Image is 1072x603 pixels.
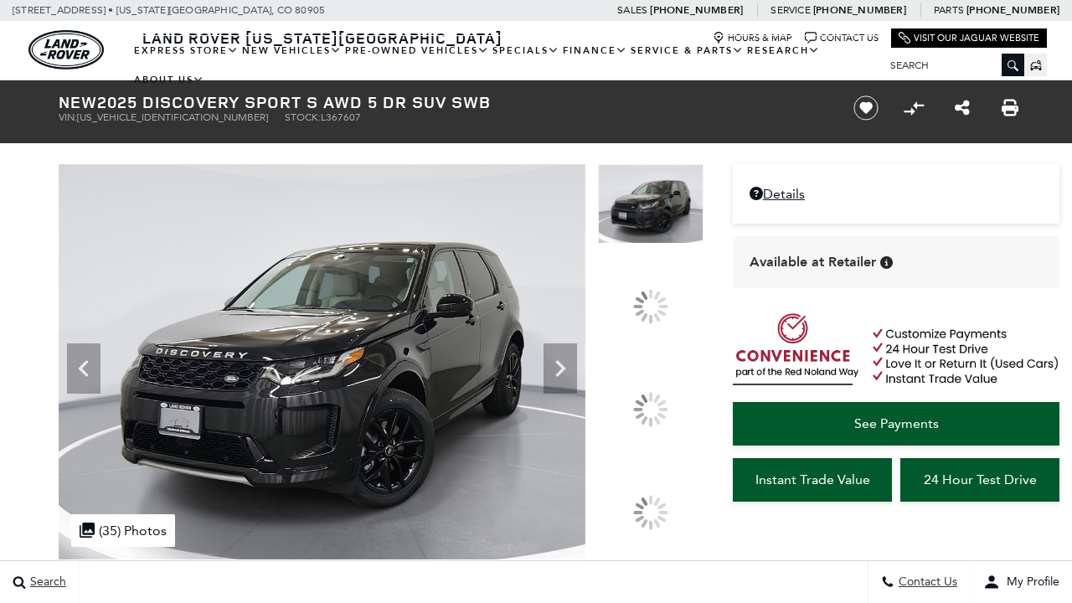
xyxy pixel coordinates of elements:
[132,36,240,65] a: EXPRESS STORE
[770,4,810,16] span: Service
[285,111,321,123] span: Stock:
[854,415,939,431] span: See Payments
[13,4,325,16] a: [STREET_ADDRESS] • [US_STATE][GEOGRAPHIC_DATA], CO 80905
[321,111,361,123] span: L367607
[955,98,970,118] a: Share this New 2025 Discovery Sport S AWD 5 dr SUV SWB
[59,111,77,123] span: VIN:
[900,458,1059,502] a: 24 Hour Test Drive
[132,65,206,95] a: About Us
[240,36,343,65] a: New Vehicles
[805,32,879,44] a: Contact Us
[28,30,104,70] img: Land Rover
[598,164,703,244] img: New 2025 Santorini Black Land Rover S image 1
[934,4,964,16] span: Parts
[878,55,1024,75] input: Search
[750,186,1043,202] a: Details
[71,514,175,547] div: (35) Photos
[745,36,822,65] a: Research
[880,256,893,269] div: Vehicle is in stock and ready for immediate delivery. Due to demand, availability is subject to c...
[1000,575,1059,590] span: My Profile
[894,575,957,590] span: Contact Us
[750,253,876,271] span: Available at Retailer
[899,32,1039,44] a: Visit Our Jaguar Website
[132,36,878,95] nav: Main Navigation
[59,90,97,113] strong: New
[132,28,513,48] a: Land Rover [US_STATE][GEOGRAPHIC_DATA]
[343,36,491,65] a: Pre-Owned Vehicles
[733,458,892,502] a: Instant Trade Value
[755,472,870,487] span: Instant Trade Value
[617,4,647,16] span: Sales
[1002,98,1018,118] a: Print this New 2025 Discovery Sport S AWD 5 dr SUV SWB
[28,30,104,70] a: land-rover
[26,575,66,590] span: Search
[813,3,906,17] a: [PHONE_NUMBER]
[59,93,825,111] h1: 2025 Discovery Sport S AWD 5 dr SUV SWB
[966,3,1059,17] a: [PHONE_NUMBER]
[901,95,926,121] button: Compare vehicle
[77,111,268,123] span: [US_VEHICLE_IDENTIFICATION_NUMBER]
[491,36,561,65] a: Specials
[142,28,502,48] span: Land Rover [US_STATE][GEOGRAPHIC_DATA]
[713,32,792,44] a: Hours & Map
[924,472,1037,487] span: 24 Hour Test Drive
[629,36,745,65] a: Service & Parts
[971,561,1072,603] button: user-profile-menu
[733,402,1059,446] a: See Payments
[848,95,884,121] button: Save vehicle
[59,164,585,559] img: New 2025 Santorini Black Land Rover S image 1
[561,36,629,65] a: Finance
[650,3,743,17] a: [PHONE_NUMBER]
